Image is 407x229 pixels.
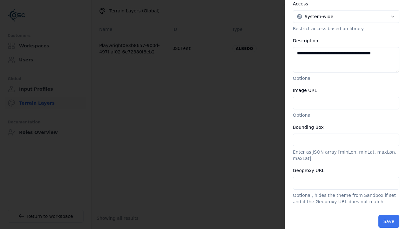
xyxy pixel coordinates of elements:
p: Optional, hides the theme from Sandbox if set and if the Geoproxy URL does not match [293,192,399,205]
p: Optional [293,75,399,81]
label: Access [293,1,308,6]
label: Description [293,38,318,43]
label: Geoproxy URL [293,168,324,173]
p: Enter as JSON array [minLon, minLat, maxLon, maxLat] [293,149,399,162]
p: Restrict access based on library [293,25,399,32]
button: Save [378,215,399,228]
label: Bounding Box [293,125,324,130]
label: Image URL [293,88,317,93]
p: Optional [293,112,399,118]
